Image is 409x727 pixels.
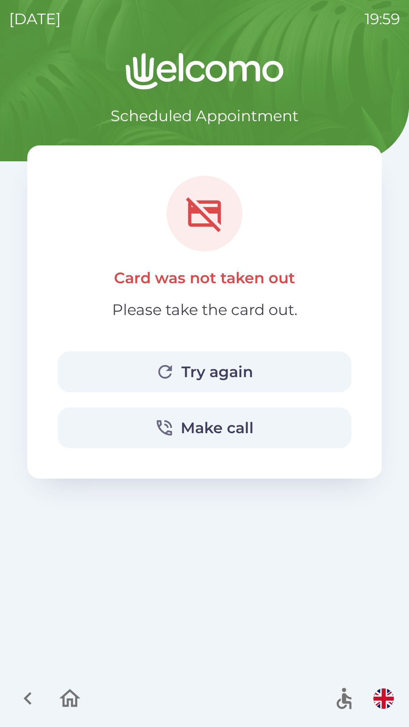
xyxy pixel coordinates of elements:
p: Scheduled Appointment [111,105,298,127]
img: Logo [27,53,382,89]
p: [DATE] [9,8,61,30]
button: Try again [58,351,351,392]
p: Card was not taken out [114,267,295,289]
p: 19:59 [365,8,400,30]
button: Make call [58,407,351,448]
p: Please take the card out. [112,298,297,321]
img: en flag [373,688,394,709]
